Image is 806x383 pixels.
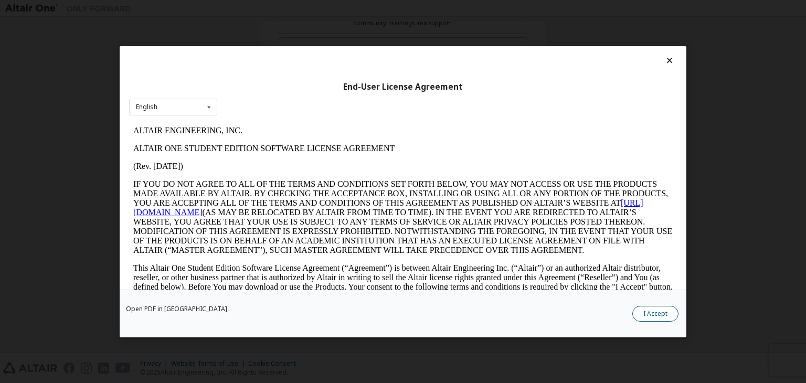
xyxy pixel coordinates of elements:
div: End-User License Agreement [129,81,677,92]
p: ALTAIR ENGINEERING, INC. [4,4,544,14]
a: [URL][DOMAIN_NAME] [4,77,514,95]
button: I Accept [632,306,678,322]
a: Open PDF in [GEOGRAPHIC_DATA] [126,306,227,312]
p: IF YOU DO NOT AGREE TO ALL OF THE TERMS AND CONDITIONS SET FORTH BELOW, YOU MAY NOT ACCESS OR USE... [4,58,544,133]
p: ALTAIR ONE STUDENT EDITION SOFTWARE LICENSE AGREEMENT [4,22,544,31]
p: (Rev. [DATE]) [4,40,544,49]
p: This Altair One Student Edition Software License Agreement (“Agreement”) is between Altair Engine... [4,142,544,179]
div: English [136,104,157,110]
